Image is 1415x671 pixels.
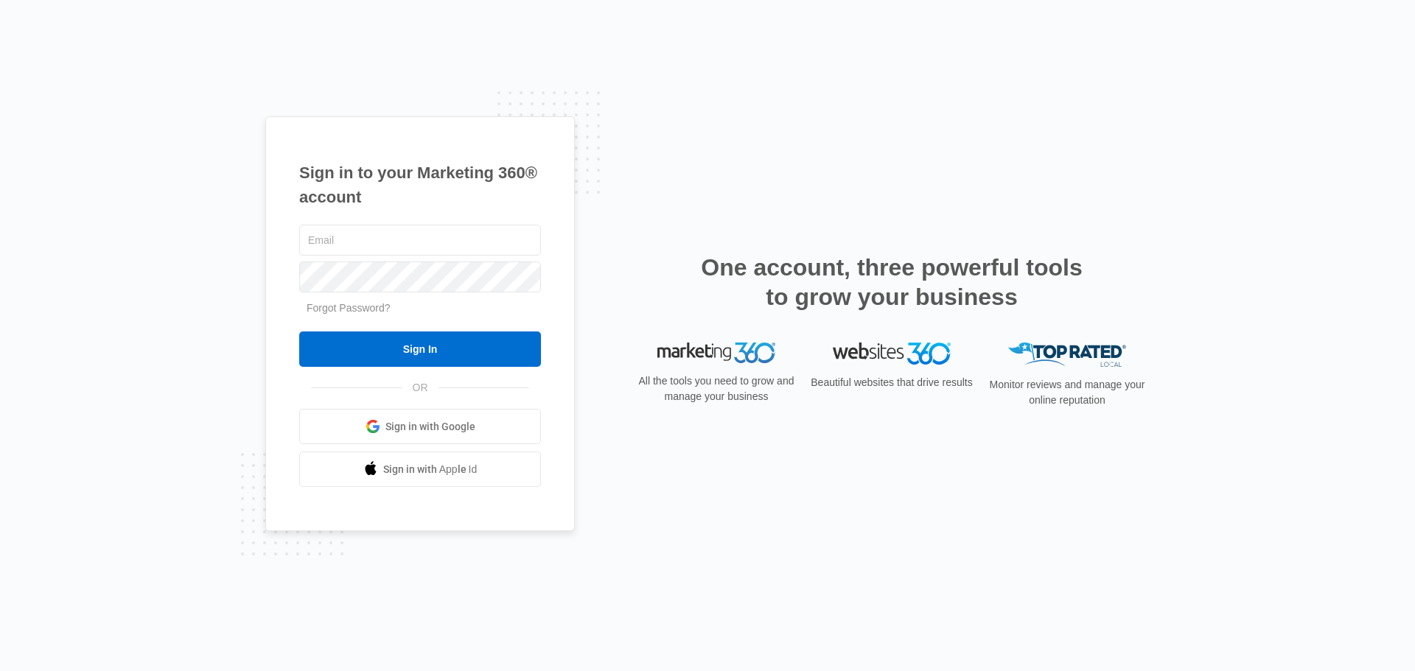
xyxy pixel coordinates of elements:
[985,377,1150,408] p: Monitor reviews and manage your online reputation
[809,375,974,390] p: Beautiful websites that drive results
[1008,342,1126,367] img: Top Rated Local
[299,331,541,367] input: Sign In
[657,342,775,363] img: Marketing 360
[385,419,475,435] span: Sign in with Google
[299,409,541,444] a: Sign in with Google
[383,462,478,477] span: Sign in with Apple Id
[833,342,951,364] img: Websites 360
[299,452,541,487] a: Sign in with Apple Id
[307,302,391,314] a: Forgot Password?
[299,161,541,209] h1: Sign in to your Marketing 360® account
[299,225,541,256] input: Email
[402,380,439,396] span: OR
[634,373,799,404] p: All the tools you need to grow and manage your business
[696,253,1087,312] h2: One account, three powerful tools to grow your business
